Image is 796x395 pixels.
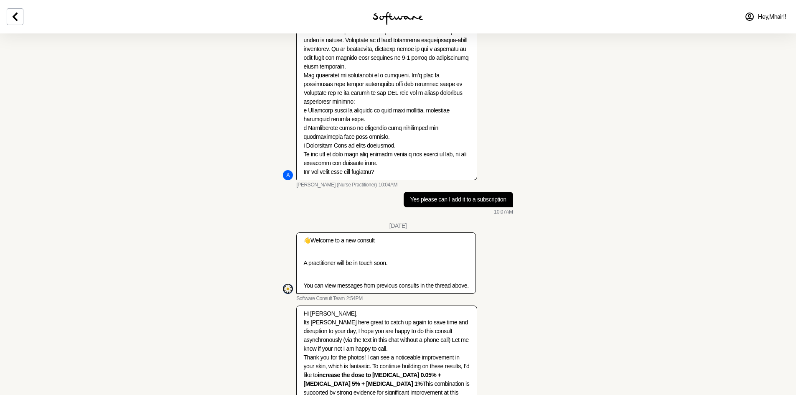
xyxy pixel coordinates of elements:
[283,170,293,180] div: Annie Butler (Nurse Practitioner)
[303,281,468,290] p: You can view messages from previous consults in the thread above.
[303,237,310,244] span: 👋
[758,13,786,20] span: Hey, Mhairi !
[283,284,293,294] img: S
[740,7,791,27] a: Hey,Mhairi!
[303,259,468,268] p: A practitioner will be in touch soon.
[494,209,513,216] time: 2025-06-12T00:07:20.157Z
[346,296,363,302] time: 2025-09-08T04:54:21.925Z
[283,284,293,294] div: Software Consult Team
[410,195,506,204] p: Yes please can I add it to a subscription
[389,222,407,229] div: [DATE]
[303,236,468,245] p: Welcome to a new consult
[379,182,397,189] time: 2025-06-12T00:04:17.916Z
[296,296,344,302] span: Software Consult Team
[296,182,376,189] span: [PERSON_NAME] (Nurse Practitioner)
[283,170,293,180] div: A
[303,372,441,387] strong: increase the dose to [MEDICAL_DATA] 0.05% + [MEDICAL_DATA] 5% + [MEDICAL_DATA] 1%
[373,12,423,25] img: software logo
